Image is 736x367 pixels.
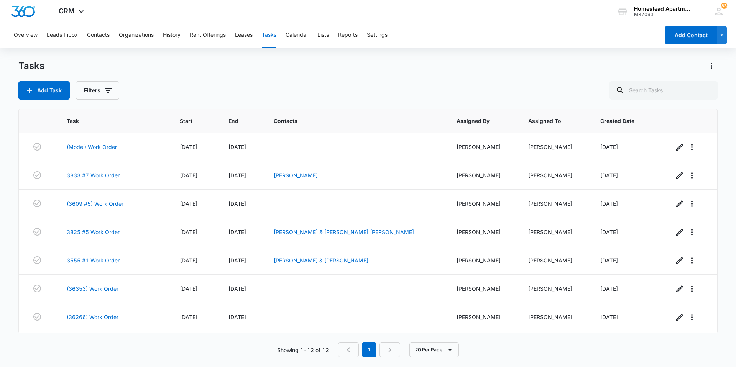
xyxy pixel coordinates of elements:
[76,81,119,100] button: Filters
[600,117,644,125] span: Created Date
[262,23,276,48] button: Tasks
[409,342,459,357] button: 20 Per Page
[67,200,123,208] a: (3609 #5) Work Order
[67,285,118,293] a: (36353) Work Order
[528,228,582,236] div: [PERSON_NAME]
[180,200,197,207] span: [DATE]
[528,285,582,293] div: [PERSON_NAME]
[457,285,510,293] div: [PERSON_NAME]
[528,313,582,321] div: [PERSON_NAME]
[180,144,197,150] span: [DATE]
[317,23,329,48] button: Lists
[286,23,308,48] button: Calendar
[274,117,427,125] span: Contacts
[274,172,318,179] a: [PERSON_NAME]
[721,3,727,9] div: notifications count
[634,12,690,17] div: account id
[528,171,582,179] div: [PERSON_NAME]
[277,346,329,354] p: Showing 1-12 of 12
[190,23,226,48] button: Rent Offerings
[67,171,120,179] a: 3833 #7 Work Order
[600,144,618,150] span: [DATE]
[528,256,582,264] div: [PERSON_NAME]
[228,229,246,235] span: [DATE]
[367,23,388,48] button: Settings
[457,171,510,179] div: [PERSON_NAME]
[457,228,510,236] div: [PERSON_NAME]
[457,117,499,125] span: Assigned By
[600,285,618,292] span: [DATE]
[457,256,510,264] div: [PERSON_NAME]
[180,257,197,264] span: [DATE]
[228,144,246,150] span: [DATE]
[180,172,197,179] span: [DATE]
[228,285,246,292] span: [DATE]
[18,81,70,100] button: Add Task
[528,117,571,125] span: Assigned To
[180,314,197,320] span: [DATE]
[705,60,718,72] button: Actions
[457,143,510,151] div: [PERSON_NAME]
[528,143,582,151] div: [PERSON_NAME]
[338,23,358,48] button: Reports
[180,117,199,125] span: Start
[457,313,510,321] div: [PERSON_NAME]
[14,23,38,48] button: Overview
[274,257,368,264] a: [PERSON_NAME] & [PERSON_NAME]
[528,200,582,208] div: [PERSON_NAME]
[67,143,117,151] a: (Model) Work Order
[163,23,181,48] button: History
[228,257,246,264] span: [DATE]
[228,314,246,320] span: [DATE]
[180,229,197,235] span: [DATE]
[609,81,718,100] input: Search Tasks
[47,23,78,48] button: Leads Inbox
[600,257,618,264] span: [DATE]
[721,3,727,9] span: 83
[634,6,690,12] div: account name
[600,172,618,179] span: [DATE]
[228,117,245,125] span: End
[67,256,120,264] a: 3555 #1 Work Order
[362,342,376,357] em: 1
[18,60,44,72] h1: Tasks
[665,26,717,44] button: Add Contact
[228,200,246,207] span: [DATE]
[600,229,618,235] span: [DATE]
[67,228,120,236] a: 3825 #5 Work Order
[87,23,110,48] button: Contacts
[600,314,618,320] span: [DATE]
[67,313,118,321] a: (36266) Work Order
[338,342,400,357] nav: Pagination
[274,229,414,235] a: [PERSON_NAME] & [PERSON_NAME] [PERSON_NAME]
[59,7,75,15] span: CRM
[119,23,154,48] button: Organizations
[235,23,253,48] button: Leases
[600,200,618,207] span: [DATE]
[180,285,197,292] span: [DATE]
[457,200,510,208] div: [PERSON_NAME]
[228,172,246,179] span: [DATE]
[67,117,150,125] span: Task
